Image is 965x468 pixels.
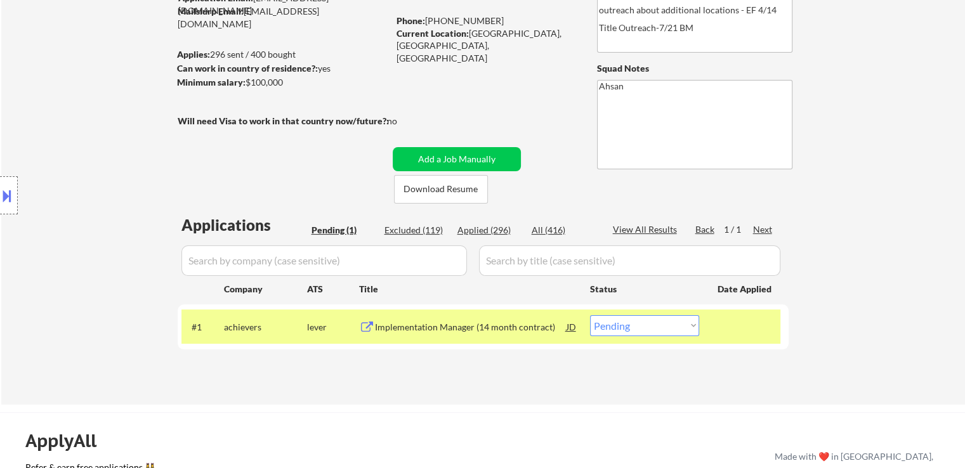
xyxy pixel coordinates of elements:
input: Search by title (case sensitive) [479,245,780,276]
div: ATS [307,283,359,296]
div: Excluded (119) [384,224,448,237]
button: Download Resume [394,175,488,204]
strong: Current Location: [397,28,469,39]
strong: Will need Visa to work in that country now/future?: [178,115,389,126]
div: Next [753,223,773,236]
button: Add a Job Manually [393,147,521,171]
div: $100,000 [177,76,388,89]
strong: Minimum salary: [177,77,246,88]
div: ApplyAll [25,430,111,452]
div: [GEOGRAPHIC_DATA], [GEOGRAPHIC_DATA], [GEOGRAPHIC_DATA] [397,27,576,65]
div: Pending (1) [312,224,375,237]
div: Applied (296) [457,224,521,237]
div: JD [565,315,578,338]
strong: Phone: [397,15,425,26]
div: Applications [181,218,307,233]
div: no [387,115,423,127]
input: Search by company (case sensitive) [181,245,467,276]
div: [PHONE_NUMBER] [397,15,576,27]
strong: Can work in country of residence?: [177,63,318,74]
div: lever [307,321,359,334]
div: 296 sent / 400 bought [177,48,388,61]
div: Squad Notes [597,62,792,75]
div: Back [695,223,716,236]
div: yes [177,62,384,75]
strong: Mailslurp Email: [178,6,244,16]
div: achievers [224,321,307,334]
div: View All Results [613,223,681,236]
div: Status [590,277,699,300]
div: Implementation Manager (14 month contract) [375,321,567,334]
strong: Applies: [177,49,210,60]
div: All (416) [532,224,595,237]
div: [EMAIL_ADDRESS][DOMAIN_NAME] [178,5,388,30]
div: #1 [192,321,214,334]
div: Title [359,283,578,296]
div: Company [224,283,307,296]
div: 1 / 1 [724,223,753,236]
div: Date Applied [718,283,773,296]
